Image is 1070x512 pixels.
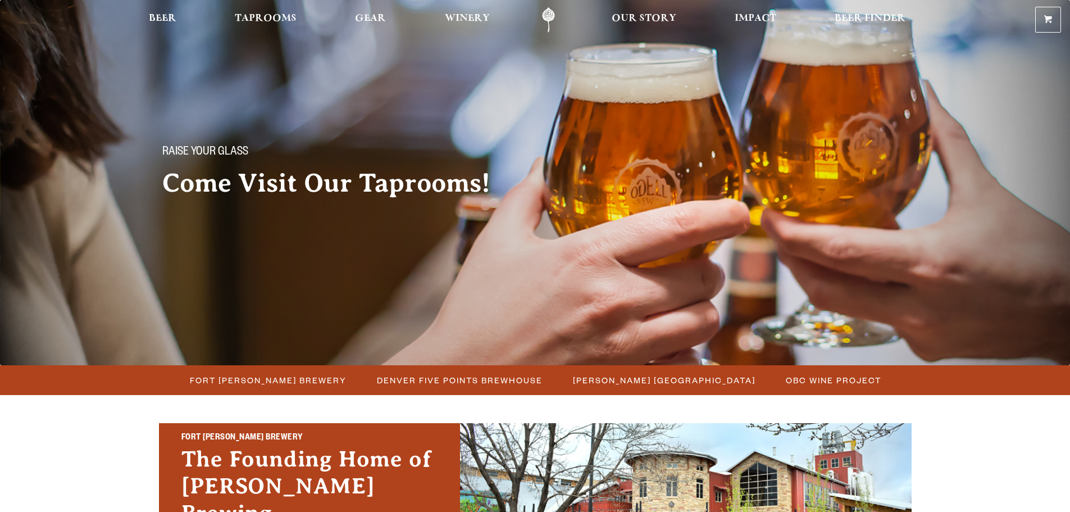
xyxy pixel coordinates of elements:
[355,14,386,23] span: Gear
[438,7,497,33] a: Winery
[527,7,570,33] a: Odell Home
[573,372,755,388] span: [PERSON_NAME] [GEOGRAPHIC_DATA]
[149,14,176,23] span: Beer
[162,146,248,160] span: Raise your glass
[612,14,676,23] span: Our Story
[566,372,761,388] a: [PERSON_NAME] [GEOGRAPHIC_DATA]
[779,372,887,388] a: OBC Wine Project
[235,14,297,23] span: Taprooms
[162,169,513,197] h2: Come Visit Our Taprooms!
[786,372,881,388] span: OBC Wine Project
[181,431,438,446] h2: Fort [PERSON_NAME] Brewery
[604,7,684,33] a: Our Story
[827,7,913,33] a: Beer Finder
[735,14,776,23] span: Impact
[835,14,905,23] span: Beer Finder
[190,372,347,388] span: Fort [PERSON_NAME] Brewery
[227,7,304,33] a: Taprooms
[183,372,352,388] a: Fort [PERSON_NAME] Brewery
[377,372,543,388] span: Denver Five Points Brewhouse
[727,7,784,33] a: Impact
[348,7,393,33] a: Gear
[445,14,490,23] span: Winery
[370,372,548,388] a: Denver Five Points Brewhouse
[142,7,184,33] a: Beer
